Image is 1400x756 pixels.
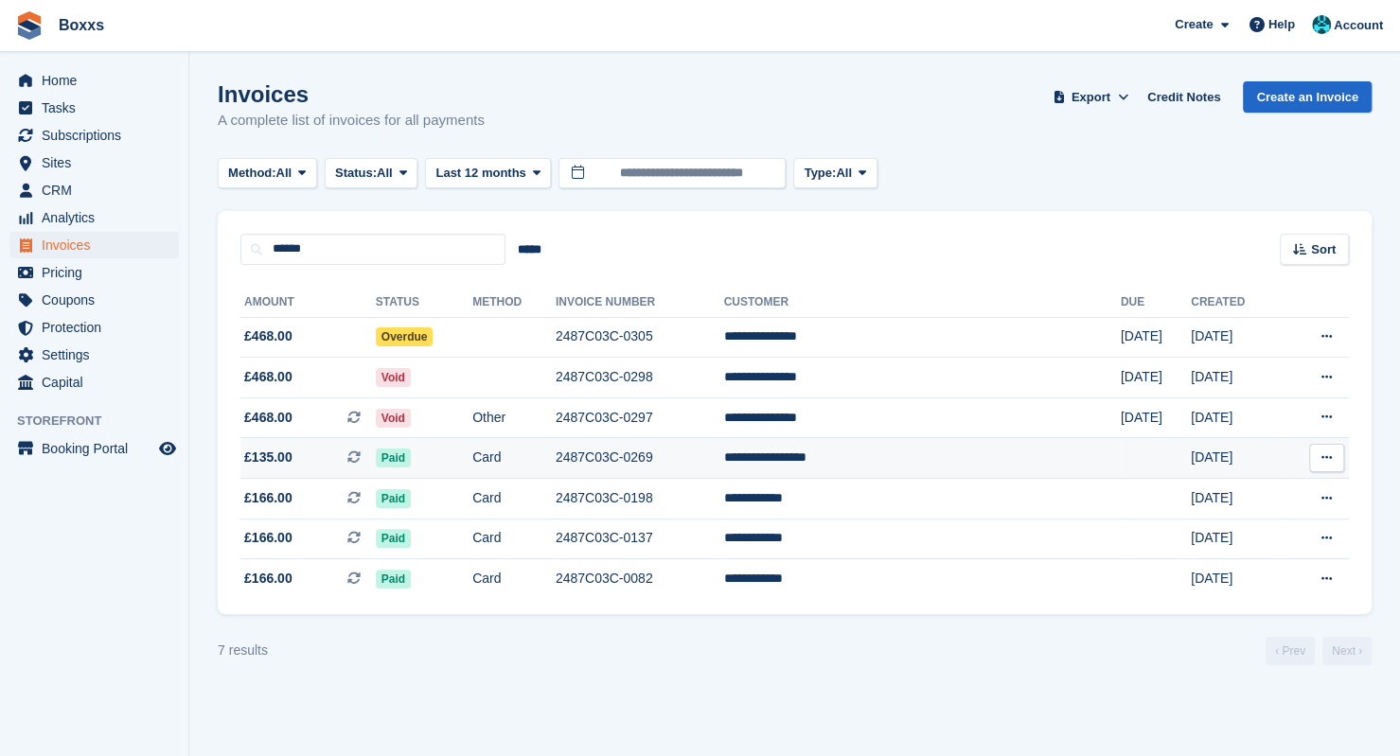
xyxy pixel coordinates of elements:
[472,519,556,559] td: Card
[1191,288,1282,318] th: Created
[9,314,179,341] a: menu
[1191,479,1282,519] td: [DATE]
[723,288,1120,318] th: Customer
[244,448,292,467] span: £135.00
[325,158,417,189] button: Status: All
[244,326,292,346] span: £468.00
[42,95,155,121] span: Tasks
[836,164,852,183] span: All
[556,397,724,438] td: 2487C03C-0297
[244,569,292,589] span: £166.00
[556,288,724,318] th: Invoice Number
[425,158,551,189] button: Last 12 months
[472,438,556,479] td: Card
[1191,559,1282,599] td: [DATE]
[1191,317,1282,358] td: [DATE]
[376,409,411,428] span: Void
[42,259,155,286] span: Pricing
[9,435,179,462] a: menu
[15,11,44,40] img: stora-icon-8386f47178a22dfd0bd8f6a31ec36ba5ce8667c1dd55bd0f319d3a0aa187defe.svg
[1322,637,1372,665] a: Next
[435,164,525,183] span: Last 12 months
[376,529,411,548] span: Paid
[556,559,724,599] td: 2487C03C-0082
[244,408,292,428] span: £468.00
[42,342,155,368] span: Settings
[17,412,188,431] span: Storefront
[1268,15,1295,34] span: Help
[1191,438,1282,479] td: [DATE]
[1266,637,1315,665] a: Previous
[42,435,155,462] span: Booking Portal
[42,177,155,203] span: CRM
[472,559,556,599] td: Card
[556,438,724,479] td: 2487C03C-0269
[276,164,292,183] span: All
[240,288,376,318] th: Amount
[377,164,393,183] span: All
[472,479,556,519] td: Card
[376,327,434,346] span: Overdue
[472,397,556,438] td: Other
[1140,81,1228,113] a: Credit Notes
[51,9,112,41] a: Boxxs
[244,528,292,548] span: £166.00
[1121,397,1191,438] td: [DATE]
[42,67,155,94] span: Home
[9,67,179,94] a: menu
[1334,16,1383,35] span: Account
[376,288,472,318] th: Status
[1175,15,1213,34] span: Create
[793,158,877,189] button: Type: All
[1121,358,1191,398] td: [DATE]
[42,149,155,176] span: Sites
[218,110,485,132] p: A complete list of invoices for all payments
[335,164,377,183] span: Status:
[9,287,179,313] a: menu
[1121,317,1191,358] td: [DATE]
[1243,81,1372,113] a: Create an Invoice
[556,519,724,559] td: 2487C03C-0137
[1311,240,1336,259] span: Sort
[9,122,179,149] a: menu
[376,489,411,508] span: Paid
[1191,519,1282,559] td: [DATE]
[9,259,179,286] a: menu
[42,232,155,258] span: Invoices
[9,149,179,176] a: menu
[1049,81,1132,113] button: Export
[42,204,155,231] span: Analytics
[376,570,411,589] span: Paid
[376,368,411,387] span: Void
[1262,637,1375,665] nav: Page
[218,641,268,660] div: 7 results
[556,479,724,519] td: 2487C03C-0198
[9,342,179,368] a: menu
[1191,397,1282,438] td: [DATE]
[42,369,155,396] span: Capital
[9,232,179,258] a: menu
[1072,88,1110,107] span: Export
[1191,358,1282,398] td: [DATE]
[42,287,155,313] span: Coupons
[556,317,724,358] td: 2487C03C-0305
[42,314,155,341] span: Protection
[156,437,179,460] a: Preview store
[228,164,276,183] span: Method:
[472,288,556,318] th: Method
[1312,15,1331,34] img: Graham Buchan
[218,81,485,107] h1: Invoices
[556,358,724,398] td: 2487C03C-0298
[42,122,155,149] span: Subscriptions
[9,204,179,231] a: menu
[218,158,317,189] button: Method: All
[9,95,179,121] a: menu
[244,488,292,508] span: £166.00
[9,369,179,396] a: menu
[376,448,411,467] span: Paid
[244,367,292,387] span: £468.00
[9,177,179,203] a: menu
[804,164,836,183] span: Type:
[1121,288,1191,318] th: Due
